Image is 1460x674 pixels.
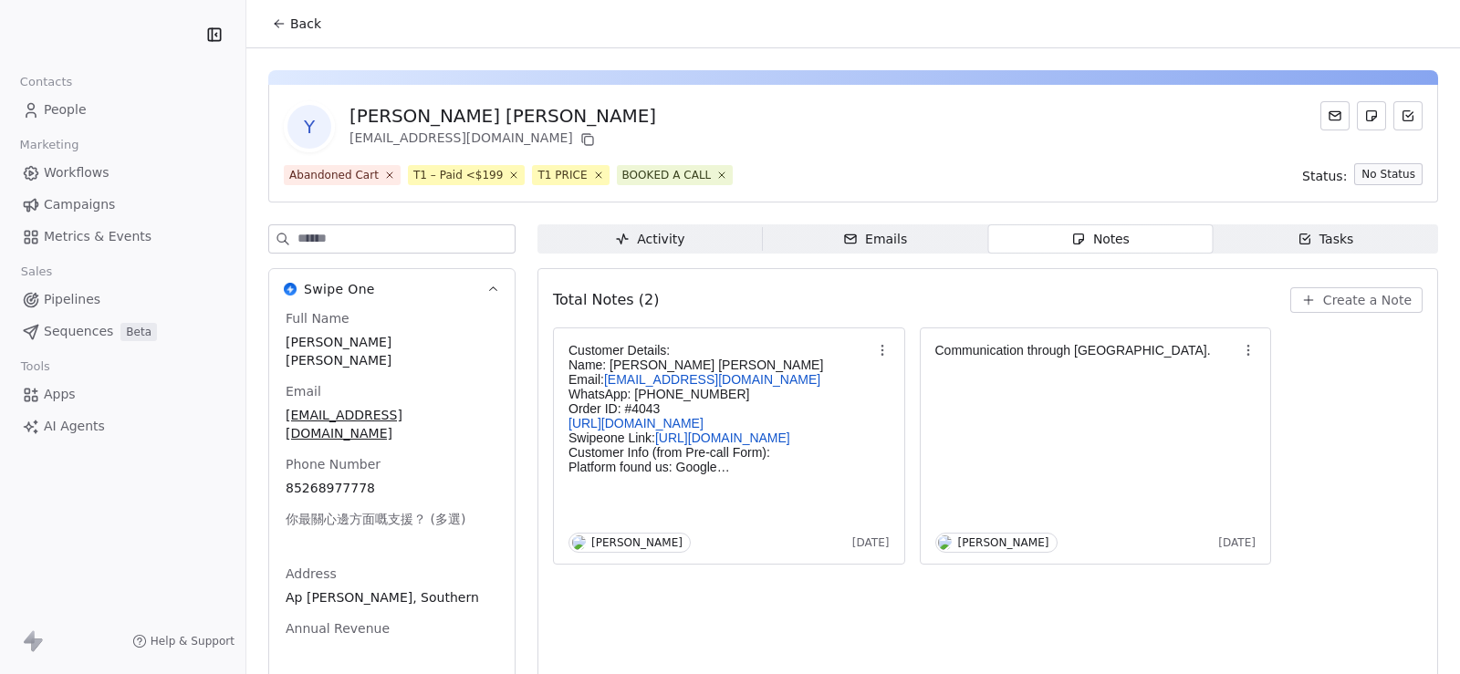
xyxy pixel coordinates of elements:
[269,269,515,309] button: Swipe OneSwipe One
[655,430,790,445] a: [URL][DOMAIN_NAME]
[1290,287,1423,313] button: Create a Note
[843,230,907,249] div: Emails
[1354,163,1423,185] button: No Status
[572,535,586,550] img: S
[568,416,704,430] a: [URL][DOMAIN_NAME]
[1302,167,1347,185] span: Status:
[604,372,820,387] a: [EMAIL_ADDRESS][DOMAIN_NAME]
[568,343,871,358] p: Customer Details:
[568,387,871,401] p: WhatsApp: [PHONE_NUMBER]
[44,385,76,404] span: Apps
[284,283,297,296] img: Swipe One
[44,227,151,246] span: Metrics & Events
[349,103,656,129] div: [PERSON_NAME] [PERSON_NAME]
[537,167,587,183] div: T1 PRICE
[304,280,375,298] span: Swipe One
[15,379,231,410] a: Apps
[958,536,1049,549] div: [PERSON_NAME]
[282,309,353,327] span: Full Name
[282,455,384,473] span: Phone Number
[15,190,231,220] a: Campaigns
[1218,535,1256,550] span: [DATE]
[15,285,231,315] a: Pipelines
[615,230,684,249] div: Activity
[282,510,469,528] span: 你最關心邊方面嘅支援？ (多選)
[15,411,231,441] a: AI Agents
[44,290,100,309] span: Pipelines
[12,68,80,96] span: Contacts
[413,167,503,183] div: T1 – Paid <$199
[286,479,498,497] span: 85268977778
[568,460,871,474] p: Platform found us: Google
[13,258,60,285] span: Sales
[44,100,87,119] span: People
[938,535,952,550] img: S
[15,158,231,188] a: Workflows
[13,353,57,380] span: Tools
[568,430,871,445] p: Swipeone Link:
[568,445,871,460] p: Customer Info (from Pre-call Form):
[44,322,113,341] span: Sequences
[1323,291,1412,309] span: Create a Note
[282,382,325,400] span: Email
[44,163,109,182] span: Workflows
[44,195,115,214] span: Campaigns
[261,7,332,40] button: Back
[568,372,871,387] p: Email:
[282,565,340,583] span: Address
[286,333,498,369] span: [PERSON_NAME] [PERSON_NAME]
[15,316,231,347] a: SequencesBeta
[568,401,871,416] p: Order ID: #4043
[286,588,498,607] span: Ap [PERSON_NAME], Southern
[553,289,659,311] span: Total Notes (2)
[622,167,712,183] div: BOOKED A CALL
[349,129,656,150] div: [EMAIL_ADDRESS][DOMAIN_NAME]
[282,619,393,638] span: Annual Revenue
[1298,230,1354,249] div: Tasks
[132,634,235,648] a: Help & Support
[287,105,331,149] span: Y
[568,358,871,372] p: Name: [PERSON_NAME] [PERSON_NAME]
[44,417,105,436] span: AI Agents
[591,536,683,549] div: [PERSON_NAME]
[15,95,231,125] a: People
[290,15,321,33] span: Back
[286,406,498,442] span: [EMAIL_ADDRESS][DOMAIN_NAME]
[151,634,235,648] span: Help & Support
[935,343,1238,358] p: Communication through [GEOGRAPHIC_DATA].
[289,167,379,183] div: Abandoned Cart
[15,222,231,252] a: Metrics & Events
[12,131,87,159] span: Marketing
[120,323,157,341] span: Beta
[852,535,890,550] span: [DATE]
